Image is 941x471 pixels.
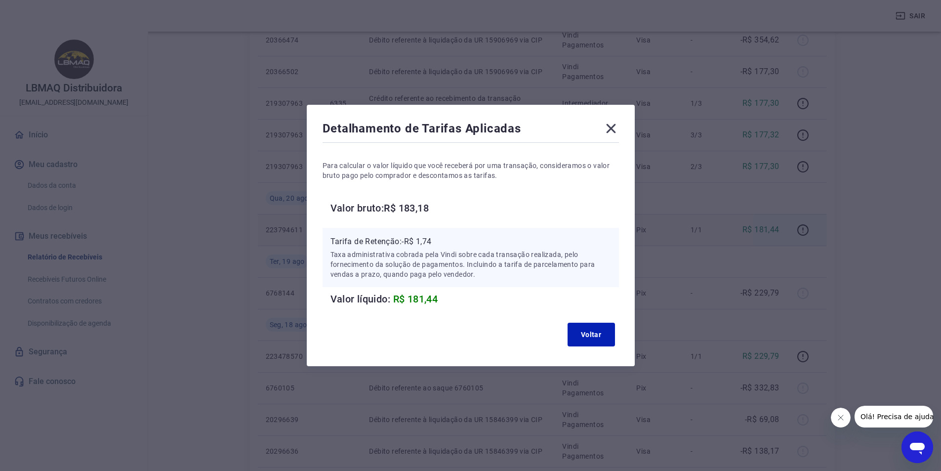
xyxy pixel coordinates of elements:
[855,406,933,428] iframe: Mensagem da empresa
[330,236,611,248] p: Tarifa de Retenção: -R$ 1,74
[330,291,619,307] h6: Valor líquido:
[330,200,619,216] h6: Valor bruto: R$ 183,18
[901,431,933,463] iframe: Botão para abrir a janela de mensagens
[568,323,615,346] button: Voltar
[393,293,438,305] span: R$ 181,44
[6,7,83,15] span: Olá! Precisa de ajuda?
[323,161,619,180] p: Para calcular o valor líquido que você receberá por uma transação, consideramos o valor bruto pag...
[831,408,851,428] iframe: Fechar mensagem
[330,250,611,279] p: Taxa administrativa cobrada pela Vindi sobre cada transação realizada, pelo fornecimento da soluç...
[323,121,619,140] div: Detalhamento de Tarifas Aplicadas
